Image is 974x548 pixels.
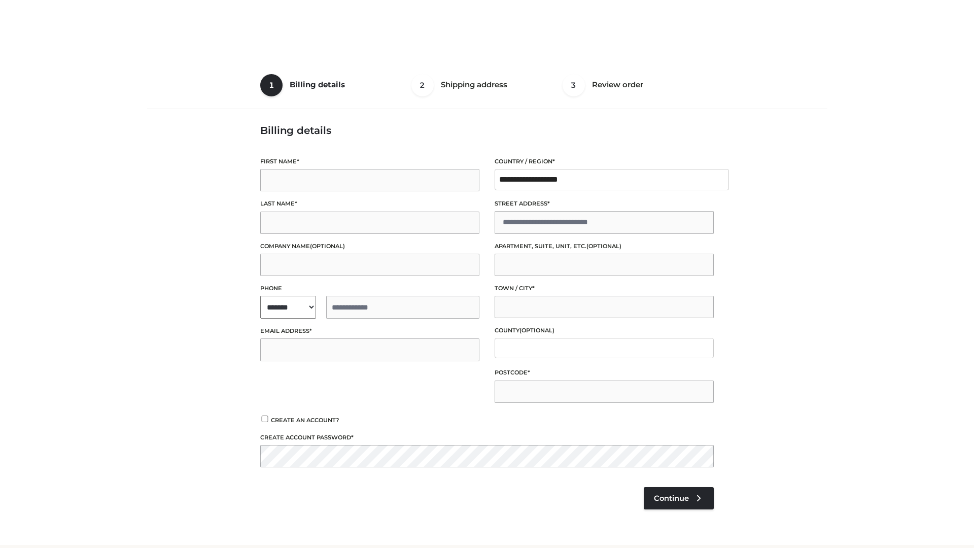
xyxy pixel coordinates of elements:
label: County [495,326,714,335]
label: Country / Region [495,157,714,166]
span: (optional) [586,243,621,250]
a: Continue [644,487,714,509]
span: Create an account? [271,417,339,424]
span: Continue [654,494,689,503]
span: (optional) [519,327,554,334]
label: Phone [260,284,479,293]
span: (optional) [310,243,345,250]
span: Billing details [290,80,345,89]
label: Town / City [495,284,714,293]
h3: Billing details [260,124,714,136]
label: Create account password [260,433,714,442]
label: Email address [260,326,479,336]
label: Company name [260,242,479,251]
span: Review order [592,80,643,89]
label: Last name [260,199,479,209]
label: Apartment, suite, unit, etc. [495,242,714,251]
span: 3 [563,74,585,96]
span: 1 [260,74,283,96]
span: 2 [411,74,434,96]
span: Shipping address [441,80,507,89]
input: Create an account? [260,416,269,422]
label: Street address [495,199,714,209]
label: First name [260,157,479,166]
label: Postcode [495,368,714,378]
